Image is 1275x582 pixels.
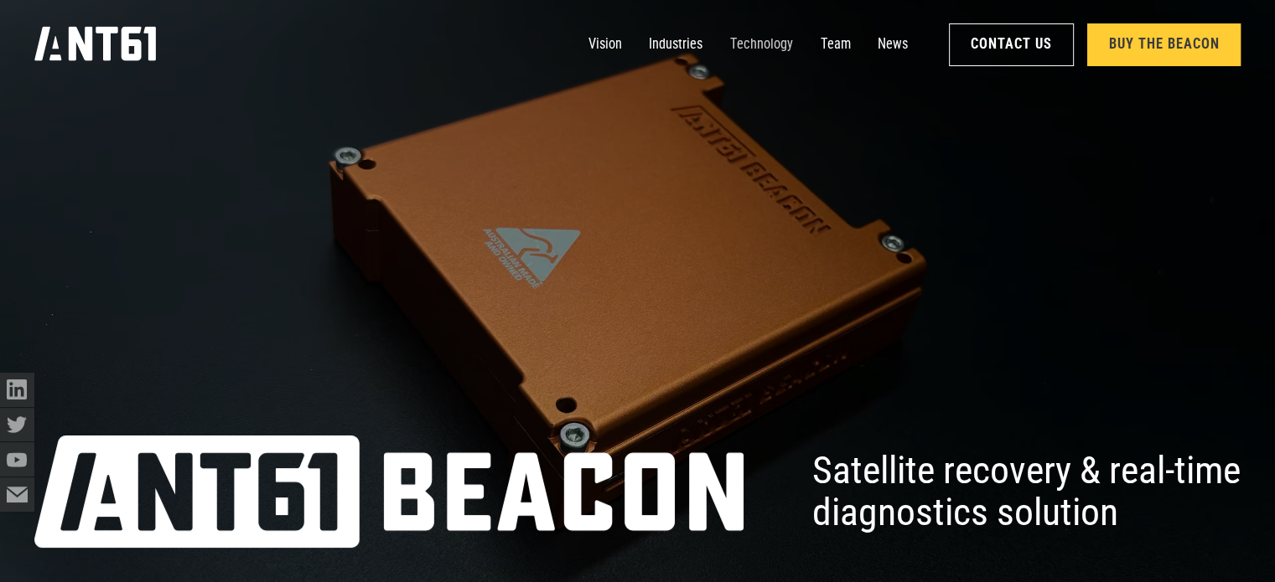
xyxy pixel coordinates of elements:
a: Industries [649,28,702,62]
a: home [34,22,156,68]
a: Technology [730,28,793,62]
span: Satellite recovery & real-time [812,450,1241,492]
span: diagnostics solution [812,492,1118,533]
a: News [878,28,908,62]
a: Team [821,28,851,62]
a: Contact Us [949,23,1073,66]
a: Vision [588,28,622,62]
a: Buy the Beacon [1087,23,1241,66]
